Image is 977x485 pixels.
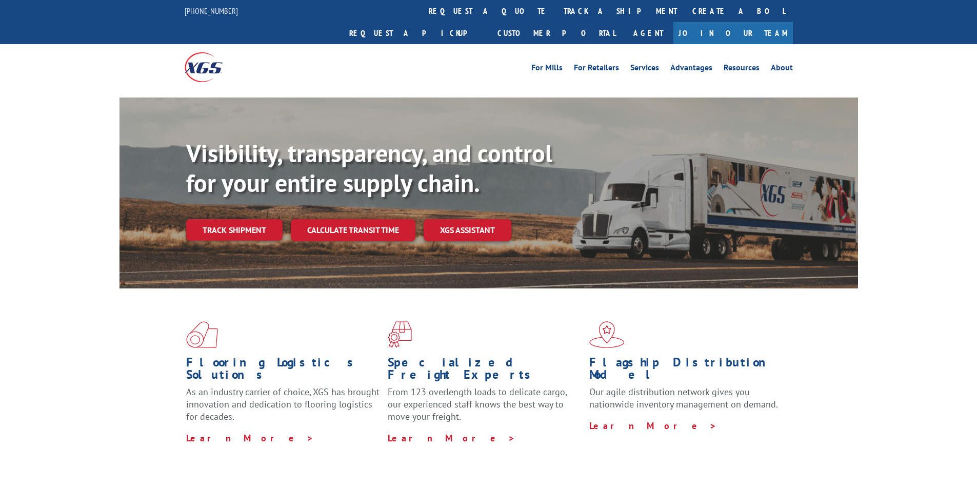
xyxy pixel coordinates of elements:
img: xgs-icon-flagship-distribution-model-red [589,321,625,348]
a: Request a pickup [342,22,490,44]
a: Learn More > [186,432,314,444]
span: As an industry carrier of choice, XGS has brought innovation and dedication to flooring logistics... [186,386,380,422]
a: Advantages [670,64,712,75]
span: Our agile distribution network gives you nationwide inventory management on demand. [589,386,778,410]
a: Agent [623,22,673,44]
a: Learn More > [589,420,717,432]
h1: Flagship Distribution Model [589,356,783,386]
a: [PHONE_NUMBER] [185,6,238,16]
a: Track shipment [186,219,283,241]
p: From 123 overlength loads to delicate cargo, our experienced staff knows the best way to move you... [388,386,582,432]
b: Visibility, transparency, and control for your entire supply chain. [186,137,552,199]
h1: Flooring Logistics Solutions [186,356,380,386]
img: xgs-icon-focused-on-flooring-red [388,321,412,348]
a: Services [630,64,659,75]
a: For Retailers [574,64,619,75]
img: xgs-icon-total-supply-chain-intelligence-red [186,321,218,348]
a: Calculate transit time [291,219,415,241]
a: Resources [724,64,760,75]
a: Join Our Team [673,22,793,44]
a: Customer Portal [490,22,623,44]
a: For Mills [531,64,563,75]
a: About [771,64,793,75]
a: Learn More > [388,432,515,444]
a: XGS ASSISTANT [424,219,511,241]
h1: Specialized Freight Experts [388,356,582,386]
